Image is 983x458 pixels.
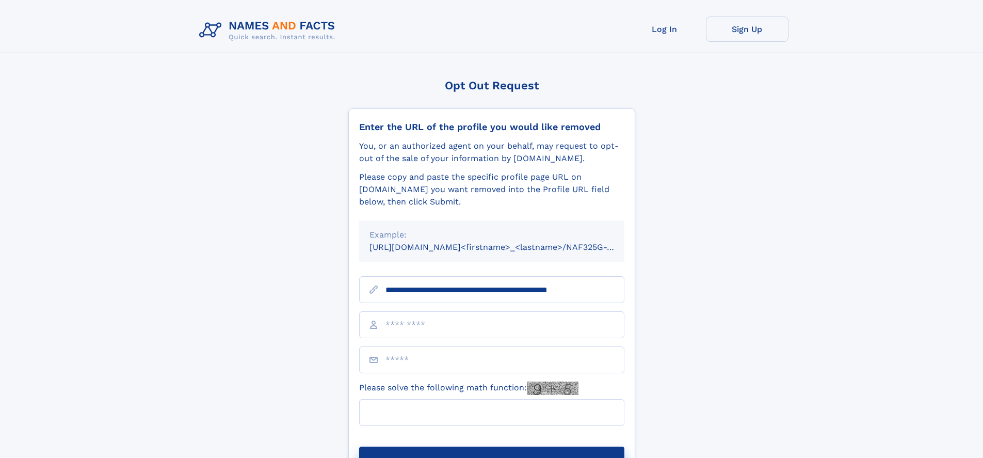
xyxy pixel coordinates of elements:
label: Please solve the following math function: [359,382,578,395]
img: Logo Names and Facts [195,17,344,44]
a: Sign Up [706,17,788,42]
a: Log In [623,17,706,42]
div: You, or an authorized agent on your behalf, may request to opt-out of the sale of your informatio... [359,140,624,165]
small: [URL][DOMAIN_NAME]<firstname>_<lastname>/NAF325G-xxxxxxxx [369,242,644,252]
div: Enter the URL of the profile you would like removed [359,121,624,133]
div: Please copy and paste the specific profile page URL on [DOMAIN_NAME] you want removed into the Pr... [359,171,624,208]
div: Example: [369,229,614,241]
div: Opt Out Request [348,79,635,92]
